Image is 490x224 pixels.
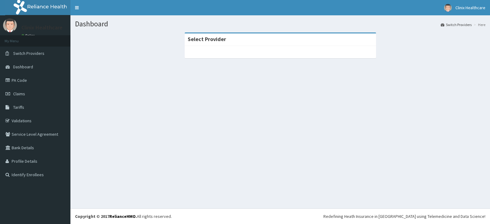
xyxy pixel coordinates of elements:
[21,25,62,30] p: Clinix Healthcare
[3,18,17,32] img: User Image
[444,4,452,12] img: User Image
[109,214,136,219] a: RelianceHMO
[13,91,25,97] span: Claims
[21,33,36,38] a: Online
[13,104,24,110] span: Tariffs
[13,64,33,70] span: Dashboard
[188,36,226,43] strong: Select Provider
[13,51,44,56] span: Switch Providers
[441,22,472,27] a: Switch Providers
[70,208,490,224] footer: All rights reserved.
[472,22,485,27] li: Here
[75,20,485,28] h1: Dashboard
[75,214,137,219] strong: Copyright © 2017 .
[455,5,485,10] span: Clinix Healthcare
[323,213,485,219] div: Redefining Heath Insurance in [GEOGRAPHIC_DATA] using Telemedicine and Data Science!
